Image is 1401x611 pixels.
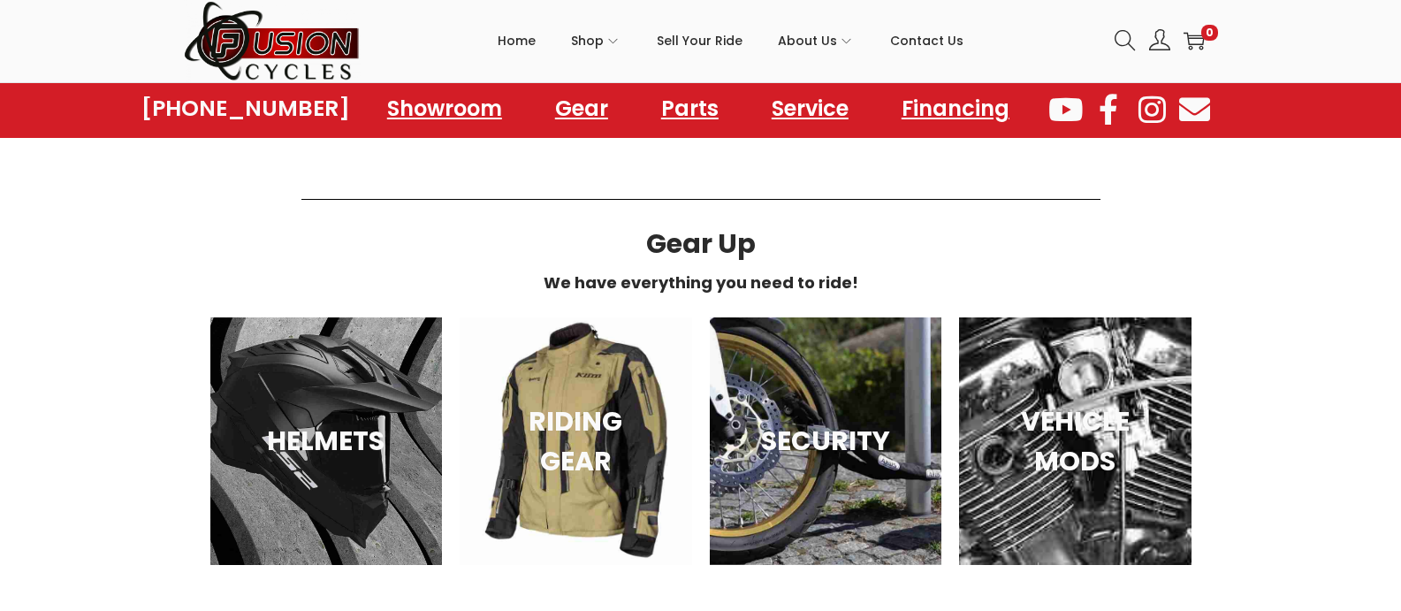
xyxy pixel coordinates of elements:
h3: RIDING GEAR [491,401,661,481]
span: Contact Us [890,19,963,63]
h3: Gear Up [202,231,1200,257]
nav: Primary navigation [361,1,1101,80]
span: Home [498,19,536,63]
a: Home [498,1,536,80]
a: Showroom [369,88,520,129]
h6: We have everything you need to ride! [202,275,1200,291]
h3: HELMETS [241,421,412,461]
h3: SECURITY [741,421,911,461]
a: About Us [778,1,855,80]
a: HELMETS [210,317,443,565]
span: About Us [778,19,837,63]
span: Sell Your Ride [657,19,742,63]
a: Contact Us [890,1,963,80]
nav: Menu [369,88,1027,129]
a: Gear [537,88,626,129]
a: RIDING GEAR [460,317,692,565]
a: Financing [884,88,1027,129]
a: SECURITY [710,317,942,565]
h3: VEHICLE MODS [990,401,1161,481]
span: Shop [571,19,604,63]
a: Sell Your Ride [657,1,742,80]
a: VEHICLE MODS [959,317,1192,565]
a: Shop [571,1,621,80]
a: 0 [1184,30,1205,51]
a: Parts [643,88,736,129]
a: Service [754,88,866,129]
a: [PHONE_NUMBER] [141,96,350,121]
